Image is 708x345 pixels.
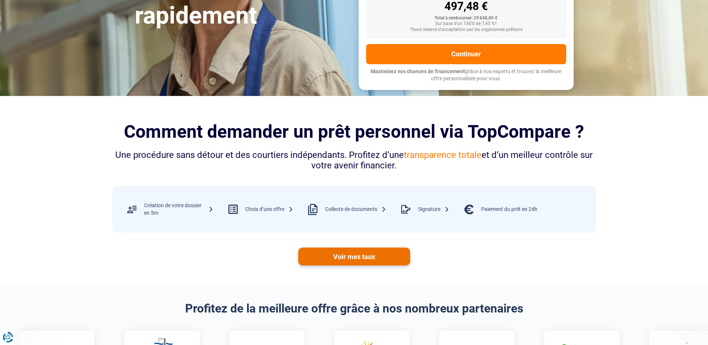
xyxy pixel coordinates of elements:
[372,27,560,32] div: *Sous réserve d'acceptation par les organismes prêteurs
[366,68,566,83] p: grâce à nos experts et trouvez la meilleure offre personnalisée pour vous.
[371,68,465,74] span: Maximisez vos chances de financement
[404,150,481,160] span: transparence totale
[144,202,213,217] div: Création de votre dossier en 5m
[245,206,293,213] div: Choix d’une offre
[298,248,410,265] a: Voir mes taux
[112,121,596,142] h2: Comment demander un prêt personnel via TopCompare ?
[372,21,560,27] div: Sur base d'un TAEG de 7,45 %*
[112,301,596,316] h2: Profitez de la meilleure offre grâce à nos nombreux partenaires
[325,206,386,213] div: Collecte de documents
[366,44,566,64] button: Continuer
[112,150,596,171] div: Une procédure sans détour et des courtiers indépendants. Profitez d’une et d’un meilleur contrôle...
[372,1,560,12] div: 497,48 €
[372,16,560,21] div: Total à rembourser: 29 848,80 €
[418,206,449,213] div: Signature
[481,206,537,213] div: Paiement du prêt en 24h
